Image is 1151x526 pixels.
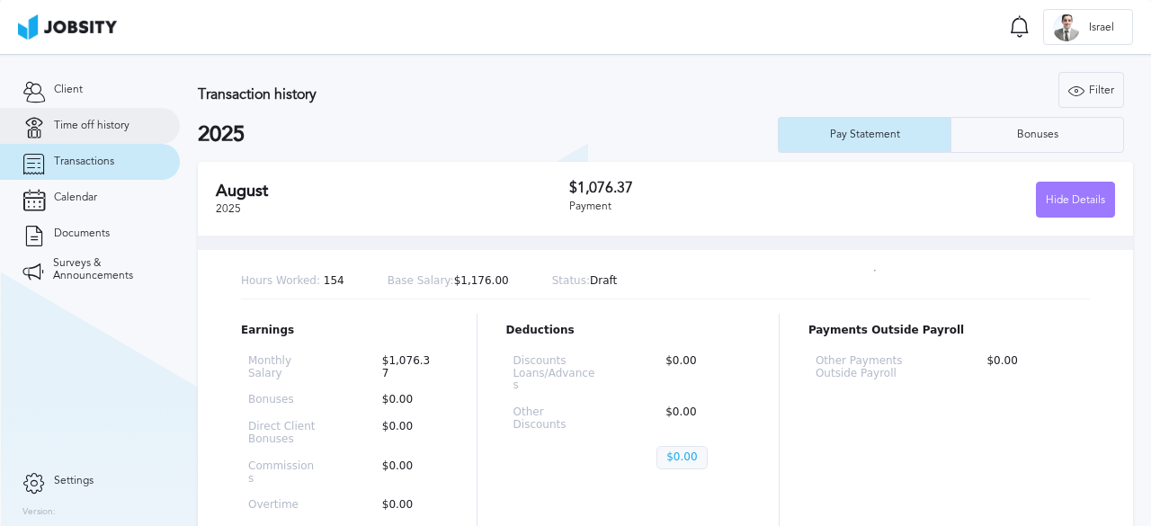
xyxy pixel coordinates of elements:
span: Settings [54,475,94,487]
div: Pay Statement [821,129,909,141]
button: IIsrael [1043,9,1133,45]
img: ab4bad089aa723f57921c736e9817d99.png [18,14,117,40]
h3: Transaction history [198,86,703,103]
p: Draft [552,275,618,288]
p: $0.00 [373,394,441,406]
p: Other Payments Outside Payroll [816,355,921,380]
p: Direct Client Bonuses [248,421,316,446]
p: $0.00 [656,446,707,469]
p: Commissions [248,460,316,486]
span: Documents [54,227,110,240]
p: Deductions [506,325,750,337]
label: Version: [22,507,56,518]
span: Israel [1080,22,1123,34]
p: Earnings [241,325,448,337]
p: Discounts Loans/Advances [513,355,600,392]
p: Bonuses [248,394,316,406]
button: Filter [1058,72,1124,108]
button: Pay Statement [778,117,950,153]
p: $0.00 [977,355,1083,380]
div: Hide Details [1037,183,1114,218]
span: Transactions [54,156,114,168]
button: Hide Details [1036,182,1115,218]
span: Hours Worked: [241,274,320,287]
p: 154 [241,275,344,288]
p: $1,176.00 [388,275,509,288]
h2: August [216,182,569,201]
span: Status: [552,274,590,287]
span: 2025 [216,202,241,215]
div: Payment [569,201,842,213]
span: Calendar [54,192,97,204]
h3: $1,076.37 [569,180,842,196]
p: $1,076.37 [373,355,441,380]
p: $0.00 [373,460,441,486]
span: Base Salary: [388,274,454,287]
p: Monthly Salary [248,355,316,380]
div: I [1053,14,1080,41]
p: $0.00 [373,499,441,512]
p: Overtime [248,499,316,512]
div: Bonuses [1008,129,1067,141]
p: Payments Outside Payroll [808,325,1090,337]
span: Client [54,84,83,96]
h2: 2025 [198,122,778,147]
p: $0.00 [656,406,743,432]
p: Other Discounts [513,406,600,432]
button: Bonuses [950,117,1124,153]
div: Filter [1059,73,1123,109]
p: $0.00 [656,355,743,392]
span: Surveys & Announcements [53,257,157,282]
p: $0.00 [373,421,441,446]
span: Time off history [54,120,129,132]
